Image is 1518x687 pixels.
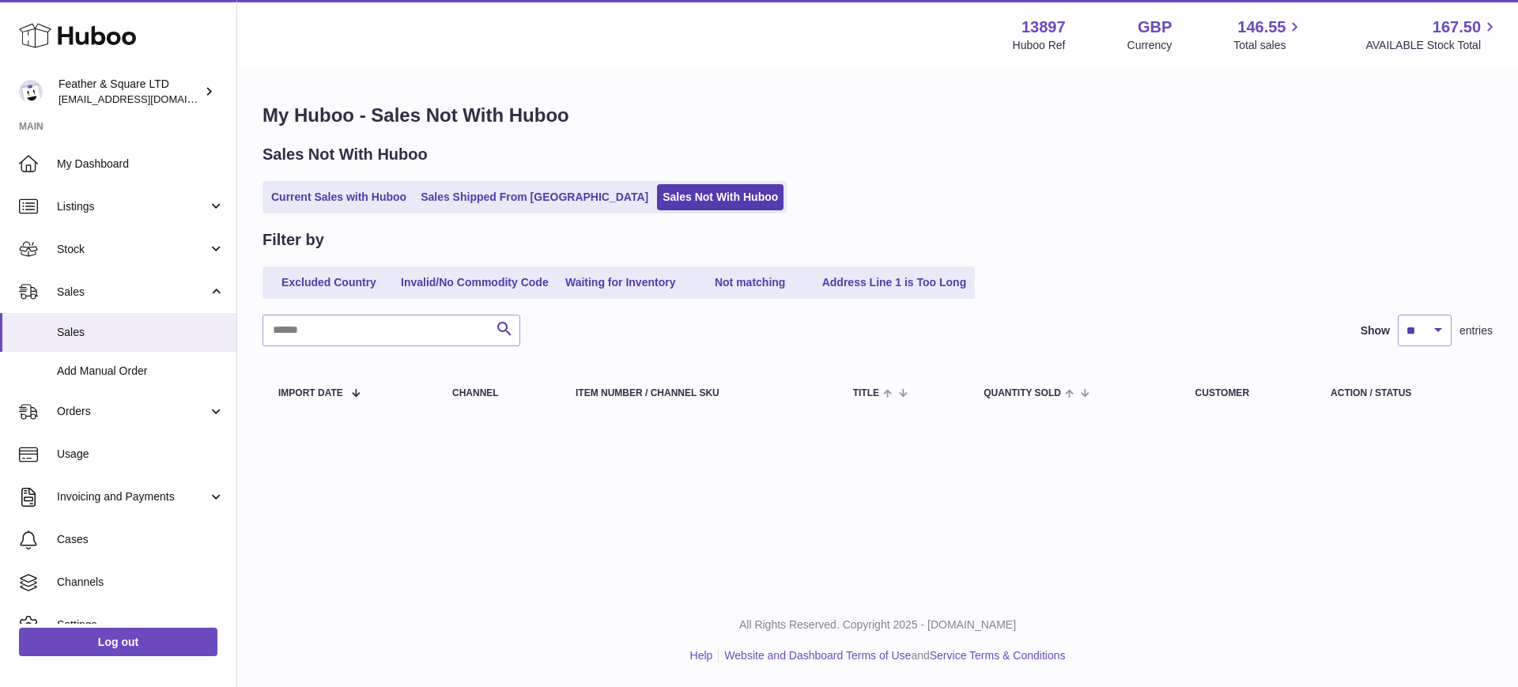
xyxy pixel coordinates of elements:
span: Import date [278,388,343,398]
h1: My Huboo - Sales Not With Huboo [262,103,1493,128]
a: Not matching [687,270,814,296]
div: Currency [1127,38,1172,53]
span: Total sales [1233,38,1304,53]
span: [EMAIL_ADDRESS][DOMAIN_NAME] [59,92,232,105]
span: Channels [57,575,225,590]
div: Feather & Square LTD [59,77,201,107]
a: Address Line 1 is Too Long [817,270,972,296]
a: Sales Shipped From [GEOGRAPHIC_DATA] [415,184,654,210]
span: 167.50 [1433,17,1481,38]
a: Log out [19,628,217,656]
div: Huboo Ref [1013,38,1066,53]
span: AVAILABLE Stock Total [1365,38,1499,53]
strong: GBP [1138,17,1172,38]
a: Website and Dashboard Terms of Use [724,649,911,662]
a: Excluded Country [266,270,392,296]
strong: 13897 [1021,17,1066,38]
span: Title [853,388,879,398]
span: Sales [57,285,208,300]
div: Action / Status [1331,388,1477,398]
span: My Dashboard [57,157,225,172]
h2: Filter by [262,229,324,251]
span: Quantity Sold [984,388,1061,398]
span: entries [1459,323,1493,338]
div: Customer [1195,388,1299,398]
span: Listings [57,199,208,214]
label: Show [1361,323,1390,338]
div: Item Number / Channel SKU [576,388,821,398]
span: Invoicing and Payments [57,489,208,504]
h2: Sales Not With Huboo [262,144,428,165]
span: Cases [57,532,225,547]
span: Settings [57,617,225,632]
a: Help [690,649,713,662]
div: Channel [452,388,544,398]
p: All Rights Reserved. Copyright 2025 - [DOMAIN_NAME] [250,617,1505,632]
span: Usage [57,447,225,462]
a: Current Sales with Huboo [266,184,412,210]
img: feathernsquare@gmail.com [19,80,43,104]
a: Sales Not With Huboo [657,184,784,210]
span: Orders [57,404,208,419]
a: Waiting for Inventory [557,270,684,296]
span: Stock [57,242,208,257]
a: Service Terms & Conditions [930,649,1066,662]
li: and [719,648,1065,663]
a: 146.55 Total sales [1233,17,1304,53]
span: 146.55 [1237,17,1286,38]
a: Invalid/No Commodity Code [395,270,554,296]
a: 167.50 AVAILABLE Stock Total [1365,17,1499,53]
span: Sales [57,325,225,340]
span: Add Manual Order [57,364,225,379]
